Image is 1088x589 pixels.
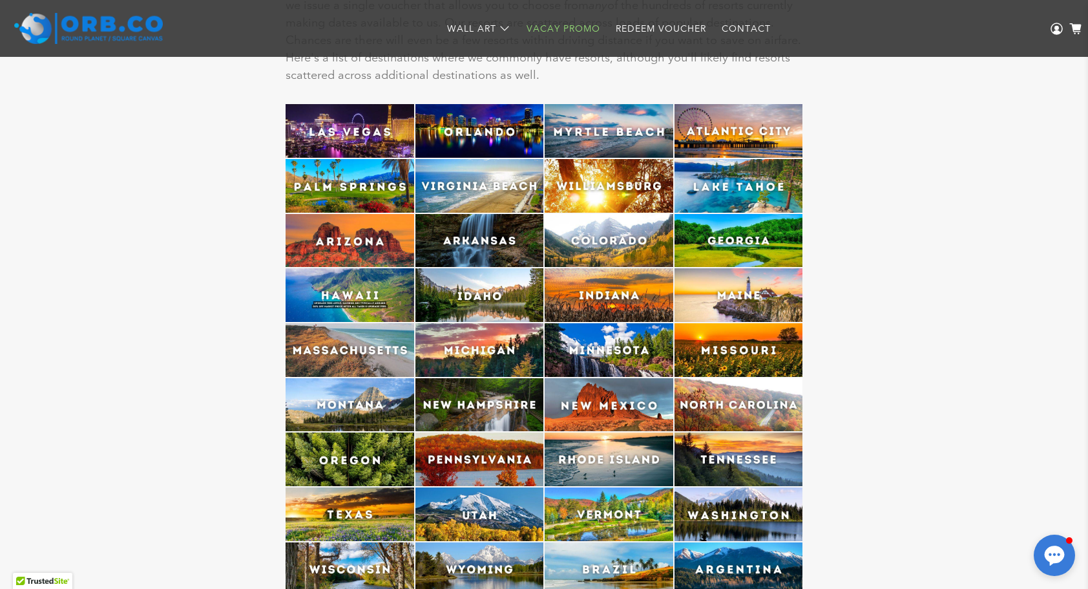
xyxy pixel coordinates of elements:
[608,12,714,46] a: Redeem Voucher
[519,12,608,46] a: Vacay Promo
[439,12,519,46] a: Wall Art
[714,12,779,46] a: Contact
[1034,535,1075,576] button: Open chat window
